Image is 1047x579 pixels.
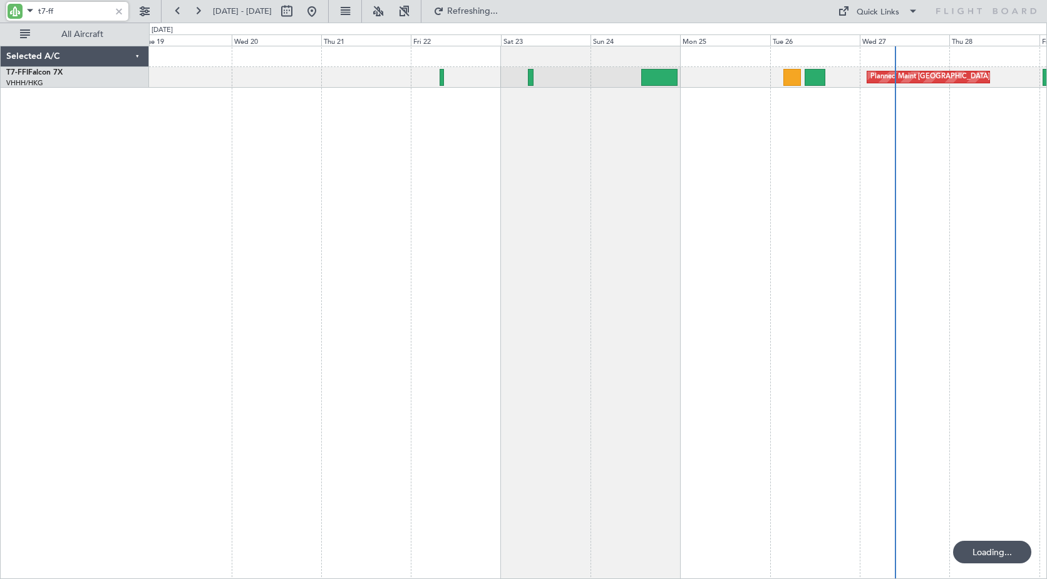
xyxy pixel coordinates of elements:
[142,34,231,46] div: Tue 19
[38,2,110,21] input: A/C (Reg. or Type)
[33,30,132,39] span: All Aircraft
[232,34,321,46] div: Wed 20
[321,34,411,46] div: Thu 21
[501,34,591,46] div: Sat 23
[953,541,1031,563] div: Loading...
[832,1,924,21] button: Quick Links
[6,69,63,76] a: T7-FFIFalcon 7X
[591,34,680,46] div: Sun 24
[680,34,770,46] div: Mon 25
[6,78,43,88] a: VHHH/HKG
[213,6,272,17] span: [DATE] - [DATE]
[770,34,860,46] div: Tue 26
[860,34,949,46] div: Wed 27
[857,6,899,19] div: Quick Links
[6,69,28,76] span: T7-FFI
[949,34,1039,46] div: Thu 28
[152,25,173,36] div: [DATE]
[428,1,503,21] button: Refreshing...
[411,34,500,46] div: Fri 22
[14,24,136,44] button: All Aircraft
[446,7,499,16] span: Refreshing...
